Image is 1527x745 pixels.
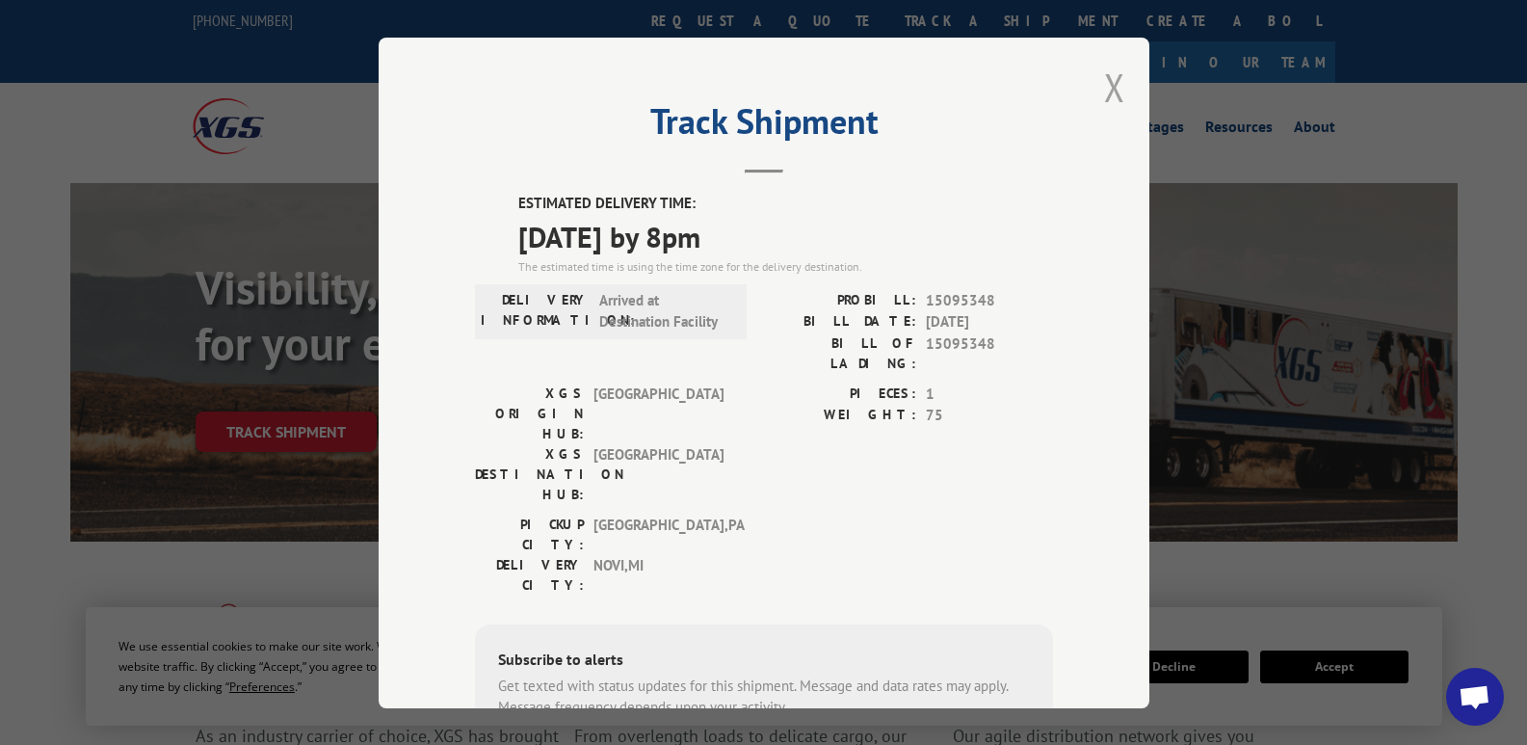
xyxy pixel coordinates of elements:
label: BILL OF LADING: [764,333,916,373]
span: [GEOGRAPHIC_DATA] , PA [593,514,724,554]
label: ESTIMATED DELIVERY TIME: [518,193,1053,215]
span: NOVI , MI [593,554,724,595]
label: XGS DESTINATION HUB: [475,443,584,504]
div: Subscribe to alerts [498,647,1030,675]
label: DELIVERY CITY: [475,554,584,595]
span: 1 [926,383,1053,405]
label: BILL DATE: [764,311,916,333]
span: [DATE] [926,311,1053,333]
span: 15095348 [926,289,1053,311]
span: [GEOGRAPHIC_DATA] [593,443,724,504]
div: Get texted with status updates for this shipment. Message and data rates may apply. Message frequ... [498,675,1030,718]
span: 15095348 [926,333,1053,373]
div: The estimated time is using the time zone for the delivery destination. [518,257,1053,275]
label: PIECES: [764,383,916,405]
span: 75 [926,405,1053,427]
label: PICKUP CITY: [475,514,584,554]
label: PROBILL: [764,289,916,311]
span: Arrived at Destination Facility [599,289,729,333]
label: WEIGHT: [764,405,916,427]
button: Close modal [1104,62,1125,113]
h2: Track Shipment [475,108,1053,145]
div: Open chat [1446,668,1504,726]
span: [DATE] by 8pm [518,214,1053,257]
label: XGS ORIGIN HUB: [475,383,584,443]
label: DELIVERY INFORMATION: [481,289,590,333]
span: [GEOGRAPHIC_DATA] [593,383,724,443]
